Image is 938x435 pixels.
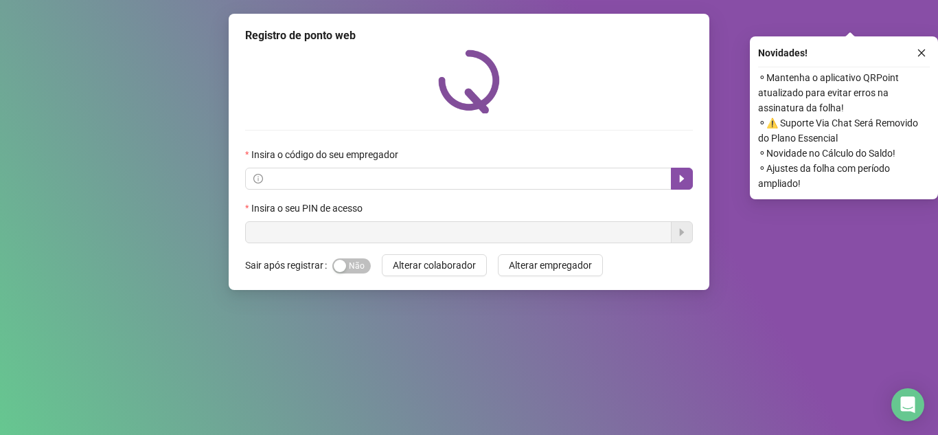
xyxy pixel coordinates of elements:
[438,49,500,113] img: QRPoint
[245,254,332,276] label: Sair após registrar
[676,173,687,184] span: caret-right
[758,70,930,115] span: ⚬ Mantenha o aplicativo QRPoint atualizado para evitar erros na assinatura da folha!
[245,201,371,216] label: Insira o seu PIN de acesso
[758,45,808,60] span: Novidades !
[758,161,930,191] span: ⚬ Ajustes da folha com período ampliado!
[758,146,930,161] span: ⚬ Novidade no Cálculo do Saldo!
[393,258,476,273] span: Alterar colaborador
[758,115,930,146] span: ⚬ ⚠️ Suporte Via Chat Será Removido do Plano Essencial
[891,388,924,421] div: Open Intercom Messenger
[498,254,603,276] button: Alterar empregador
[509,258,592,273] span: Alterar empregador
[245,147,407,162] label: Insira o código do seu empregador
[382,254,487,276] button: Alterar colaborador
[245,27,693,44] div: Registro de ponto web
[917,48,926,58] span: close
[253,174,263,183] span: info-circle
